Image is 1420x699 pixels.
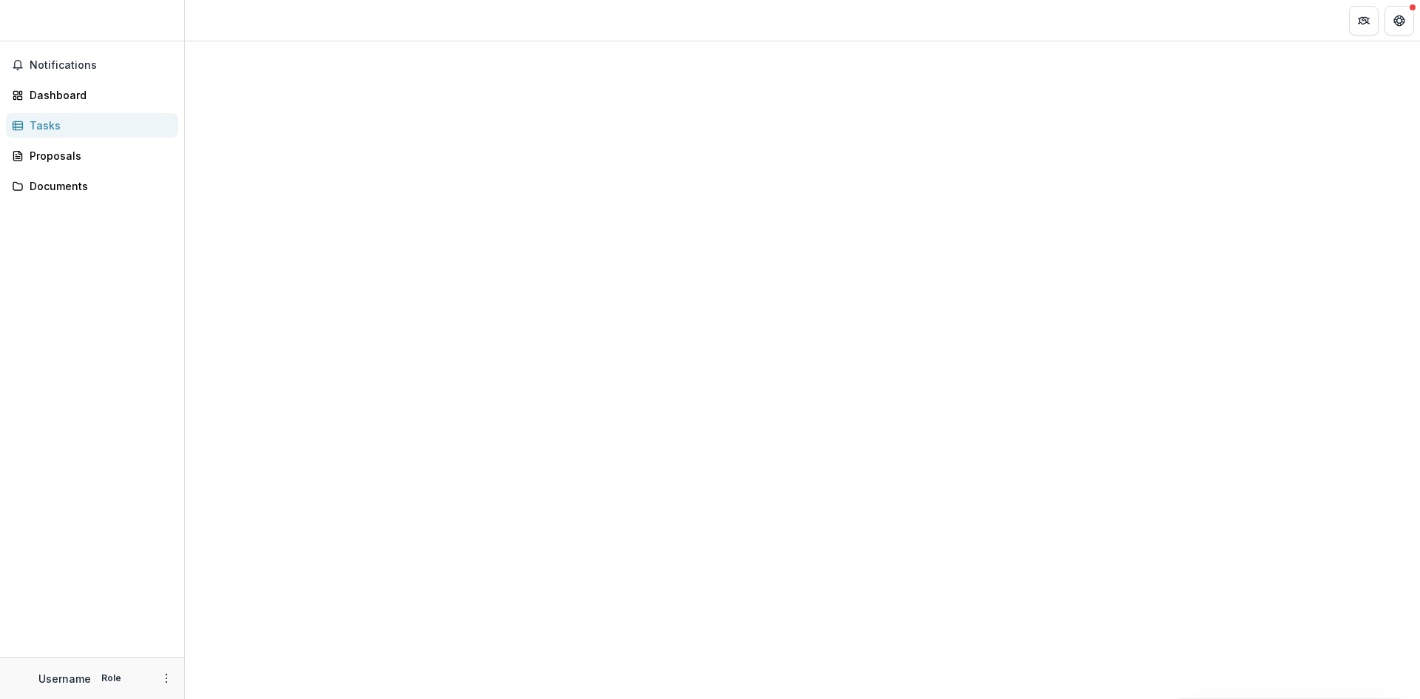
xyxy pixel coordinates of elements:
div: Proposals [30,148,166,163]
div: Tasks [30,118,166,133]
a: Tasks [6,113,178,138]
span: Notifications [30,59,172,72]
p: Username [38,671,91,686]
button: Notifications [6,53,178,77]
a: Dashboard [6,83,178,107]
button: Partners [1349,6,1379,36]
div: Documents [30,178,166,194]
p: Role [97,672,126,685]
button: Get Help [1384,6,1414,36]
a: Documents [6,174,178,198]
button: More [158,669,175,687]
a: Proposals [6,143,178,168]
div: Dashboard [30,87,166,103]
